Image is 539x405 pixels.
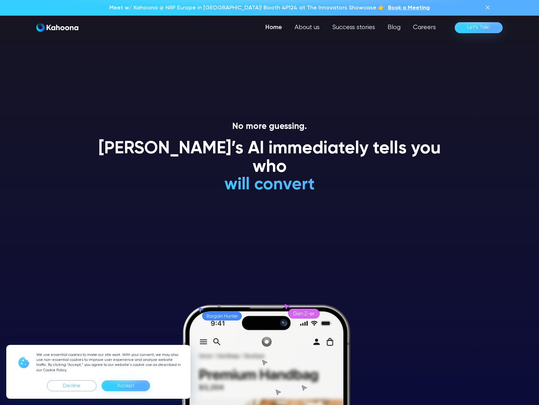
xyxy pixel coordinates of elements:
[259,21,288,34] a: Home
[207,314,238,318] g: Bargain Hunter
[388,4,430,12] a: Book a Meeting
[91,140,448,177] h1: [PERSON_NAME]’s AI immediately tells you who
[47,380,97,391] div: Decline
[455,22,503,33] a: Let’s Talk!
[407,21,442,34] a: Careers
[102,380,150,391] div: Accept
[381,21,407,34] a: Blog
[109,4,385,12] p: Meet w/ Kahoona @ NRF Europe in [GEOGRAPHIC_DATA]! Booth 4P124 at The Innovators Showcase 👉
[467,23,490,33] div: Let’s Talk!
[36,352,183,373] p: We use essential cookies to make our site work. With your consent, we may also use non-essential ...
[63,381,81,391] div: Decline
[36,23,78,32] a: home
[288,21,326,34] a: About us
[326,21,381,34] a: Success stories
[177,176,362,194] h1: will convert
[294,311,315,315] g: Gen Z-er
[36,23,78,32] img: Kahoona logo white
[91,121,448,132] p: No more guessing.
[388,5,430,11] span: Book a Meeting
[117,381,134,391] div: Accept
